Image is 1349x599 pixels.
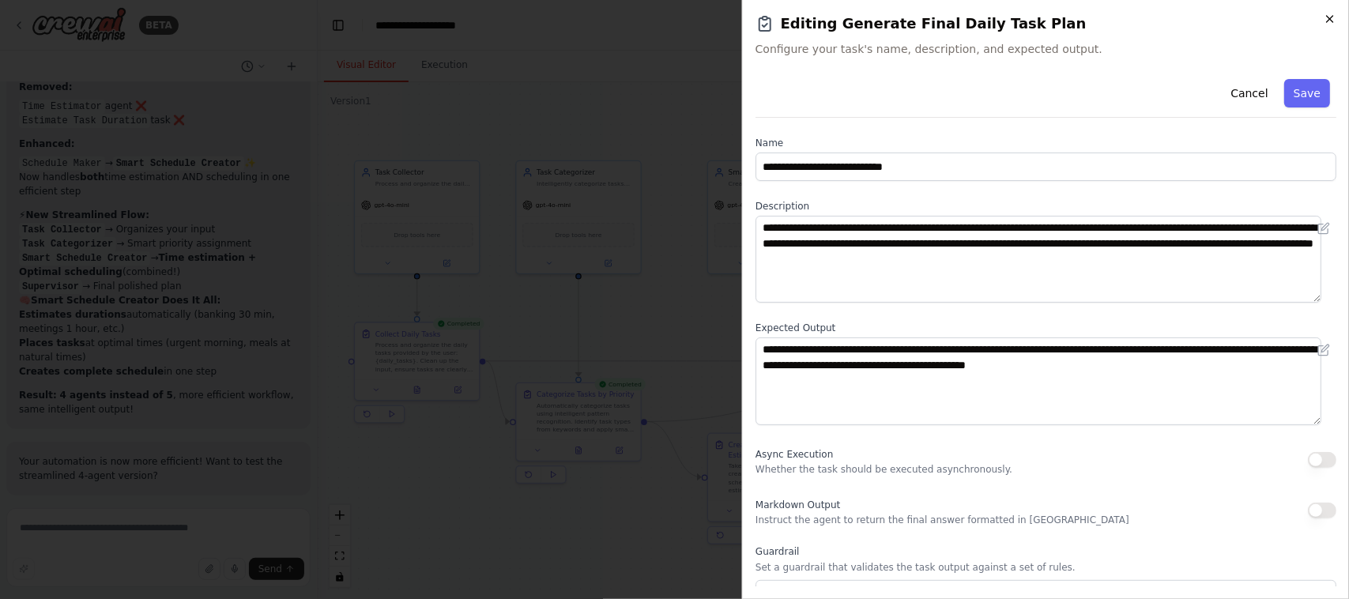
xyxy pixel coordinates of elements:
label: Description [756,200,1336,213]
button: Save [1284,79,1330,107]
p: Instruct the agent to return the final answer formatted in [GEOGRAPHIC_DATA] [756,514,1129,526]
label: Guardrail [756,545,1336,558]
button: Open in editor [1314,341,1333,360]
label: Expected Output [756,322,1336,334]
h2: Editing Generate Final Daily Task Plan [756,13,1336,35]
button: Open in editor [1314,219,1333,238]
p: Set a guardrail that validates the task output against a set of rules. [756,561,1336,574]
label: Name [756,137,1336,149]
span: Markdown Output [756,499,840,510]
span: Configure your task's name, description, and expected output. [756,41,1336,57]
button: Cancel [1221,79,1277,107]
span: Async Execution [756,449,833,460]
p: Whether the task should be executed asynchronously. [756,463,1012,476]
